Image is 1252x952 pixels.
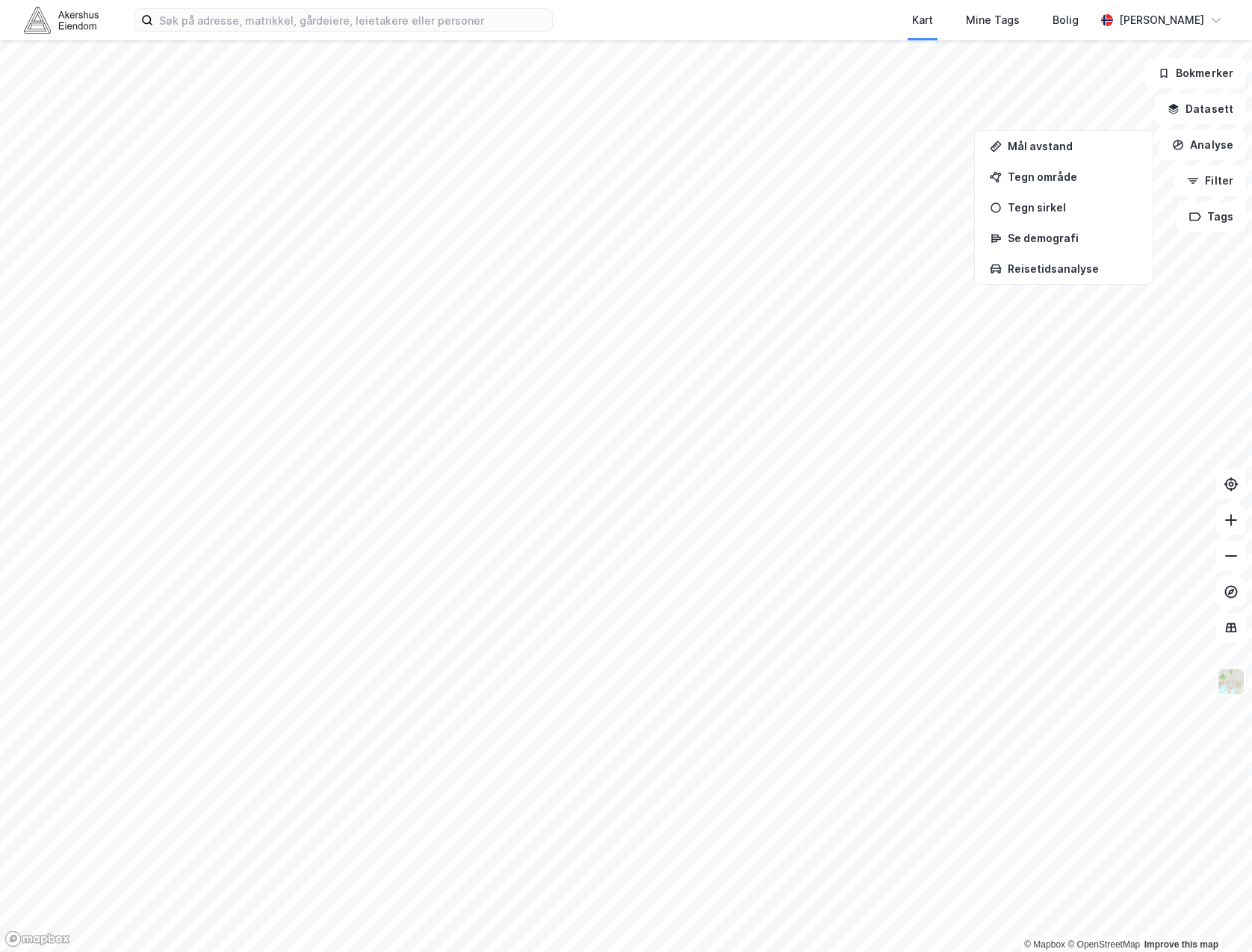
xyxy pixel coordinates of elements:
[1119,11,1204,29] div: [PERSON_NAME]
[917,351,1252,952] div: Kontrollprogram for chat
[1008,170,1138,183] div: Tegn område
[1177,202,1246,232] button: Tags
[917,351,1252,952] iframe: Chat Widget
[1155,94,1246,124] button: Datasett
[1008,262,1138,275] div: Reisetidsanalyse
[1159,130,1246,160] button: Analyse
[1145,58,1246,88] button: Bokmerker
[1008,201,1138,214] div: Tegn sirkel
[1008,140,1138,152] div: Mål avstand
[1053,11,1079,29] div: Bolig
[1008,232,1138,244] div: Se demografi
[1174,166,1246,196] button: Filter
[24,7,99,33] img: akershus-eiendom-logo.9091f326c980b4bce74ccdd9f866810c.svg
[153,9,552,31] input: Søk på adresse, matrikkel, gårdeiere, leietakere eller personer
[912,11,933,29] div: Kart
[4,930,70,948] a: Mapbox homepage
[966,11,1020,29] div: Mine Tags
